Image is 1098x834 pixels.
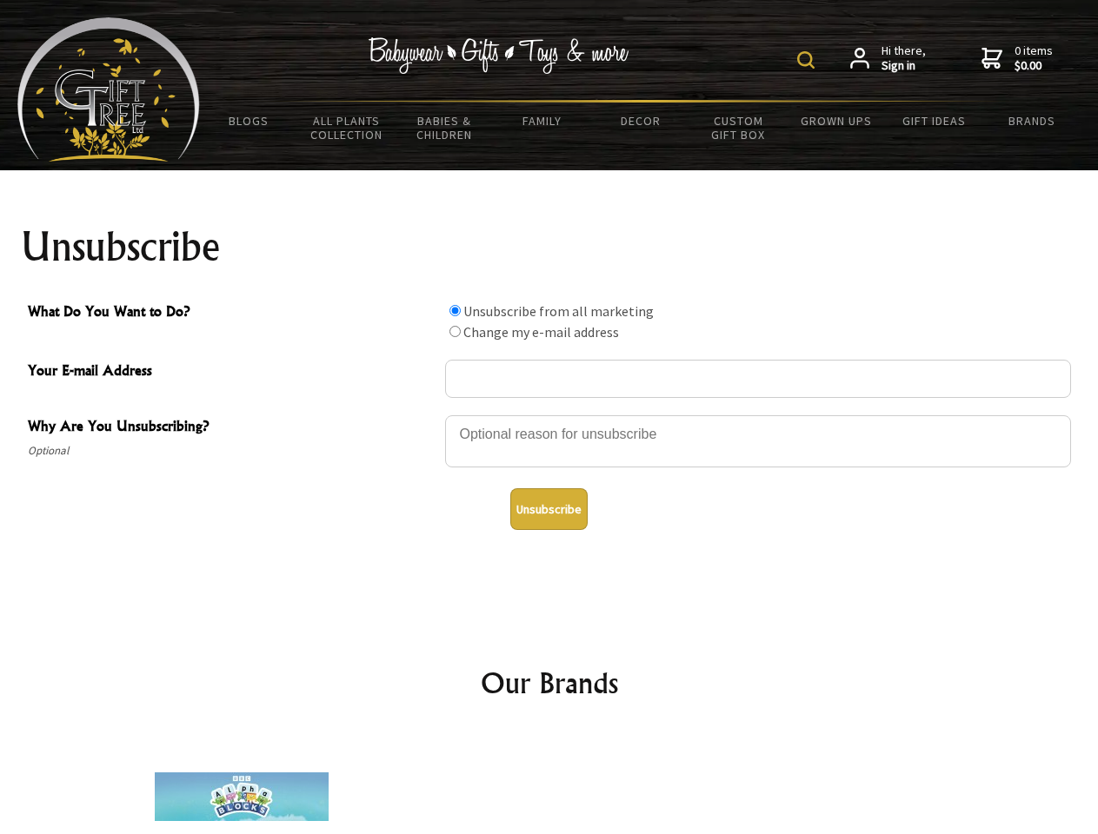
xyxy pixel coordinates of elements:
[1015,43,1053,74] span: 0 items
[369,37,629,74] img: Babywear - Gifts - Toys & more
[21,226,1078,268] h1: Unsubscribe
[200,103,298,139] a: BLOGS
[298,103,396,153] a: All Plants Collection
[35,662,1064,704] h2: Our Brands
[787,103,885,139] a: Grown Ups
[689,103,788,153] a: Custom Gift Box
[445,360,1071,398] input: Your E-mail Address
[591,103,689,139] a: Decor
[28,301,436,326] span: What Do You Want to Do?
[17,17,200,162] img: Babyware - Gifts - Toys and more...
[983,103,1081,139] a: Brands
[885,103,983,139] a: Gift Ideas
[449,326,461,337] input: What Do You Want to Do?
[850,43,926,74] a: Hi there,Sign in
[396,103,494,153] a: Babies & Children
[445,415,1071,467] textarea: Why Are You Unsubscribing?
[797,51,815,69] img: product search
[463,302,654,320] label: Unsubscribe from all marketing
[28,440,436,461] span: Optional
[28,415,436,440] span: Why Are You Unsubscribing?
[510,488,588,530] button: Unsubscribe
[449,305,461,316] input: What Do You Want to Do?
[494,103,592,139] a: Family
[1015,58,1053,74] strong: $0.00
[28,360,436,385] span: Your E-mail Address
[882,58,926,74] strong: Sign in
[982,43,1053,74] a: 0 items$0.00
[882,43,926,74] span: Hi there,
[463,323,619,341] label: Change my e-mail address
